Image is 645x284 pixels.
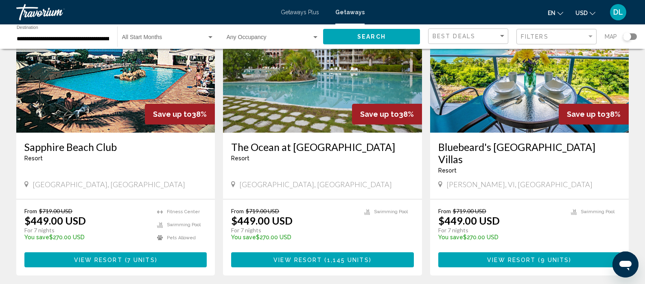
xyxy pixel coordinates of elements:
span: From [438,208,451,214]
span: Map [605,31,617,42]
button: Filter [516,28,597,45]
span: Fitness Center [167,209,200,214]
div: 38% [352,104,422,125]
span: en [548,10,555,16]
img: 2637O01X.jpg [16,2,215,133]
span: Save up to [153,110,192,118]
p: $449.00 USD [438,214,500,227]
span: ( ) [322,257,371,263]
span: Resort [24,155,43,162]
iframe: Button to launch messaging window [612,251,638,277]
span: 9 units [541,257,569,263]
p: For 7 nights [438,227,563,234]
span: [GEOGRAPHIC_DATA], [GEOGRAPHIC_DATA] [33,180,185,189]
img: 4063O01X.jpg [223,2,422,133]
span: Search [357,34,386,40]
button: User Menu [608,4,629,21]
span: Save up to [360,110,399,118]
p: For 7 nights [24,227,149,234]
span: Filters [521,33,549,40]
a: Getaways [335,9,365,15]
p: $270.00 USD [438,234,563,240]
span: You save [231,234,256,240]
button: View Resort(1,145 units) [231,252,413,267]
button: Change currency [575,7,595,19]
span: Best Deals [433,33,475,39]
img: 7654O01X.jpg [430,2,629,133]
span: $719.00 USD [39,208,72,214]
span: You save [438,234,463,240]
span: Save up to [567,110,606,118]
button: Search [323,29,420,44]
span: View Resort [273,257,322,263]
a: Getaways Plus [281,9,319,15]
span: Pets Allowed [167,235,196,240]
span: [GEOGRAPHIC_DATA], [GEOGRAPHIC_DATA] [239,180,392,189]
mat-select: Sort by [433,33,506,40]
span: Swimming Pool [167,222,201,227]
span: $719.00 USD [246,208,279,214]
a: The Ocean at [GEOGRAPHIC_DATA] [231,141,413,153]
span: Swimming Pool [581,209,614,214]
p: $270.00 USD [24,234,149,240]
span: Resort [231,155,249,162]
span: $719.00 USD [453,208,486,214]
span: DL [613,8,623,16]
span: View Resort [487,257,536,263]
span: [PERSON_NAME], VI, [GEOGRAPHIC_DATA] [446,180,593,189]
span: ( ) [122,257,157,263]
div: 38% [559,104,629,125]
p: For 7 nights [231,227,356,234]
p: $449.00 USD [24,214,86,227]
span: 7 units [127,257,155,263]
span: You save [24,234,49,240]
p: $449.00 USD [231,214,293,227]
span: From [231,208,244,214]
p: $270.00 USD [231,234,356,240]
span: View Resort [74,257,122,263]
button: Change language [548,7,563,19]
button: View Resort(9 units) [438,252,621,267]
span: ( ) [536,257,571,263]
div: 38% [145,104,215,125]
span: From [24,208,37,214]
span: Resort [438,167,457,174]
button: View Resort(7 units) [24,252,207,267]
a: Bluebeard's [GEOGRAPHIC_DATA] Villas [438,141,621,165]
span: USD [575,10,588,16]
span: Swimming Pool [374,209,408,214]
a: Travorium [16,4,273,20]
span: 1,145 units [327,257,369,263]
a: Sapphire Beach Club [24,141,207,153]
